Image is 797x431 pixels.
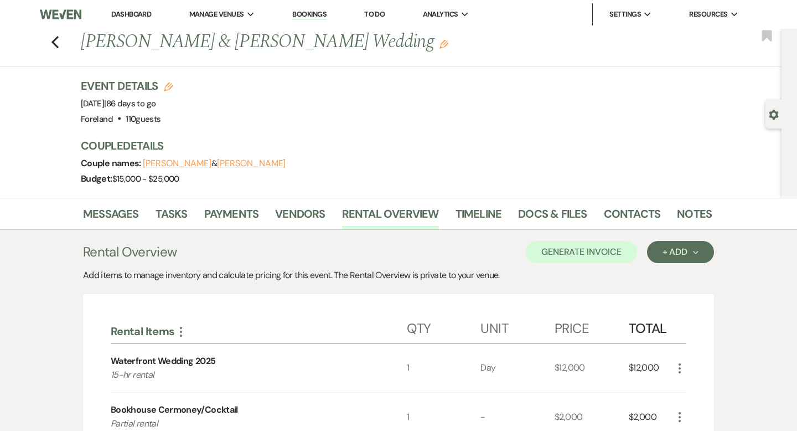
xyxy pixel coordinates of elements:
span: Analytics [423,9,458,20]
span: [DATE] [81,98,156,109]
a: To Do [364,9,385,19]
a: Bookings [292,9,327,20]
span: Foreland [81,114,113,125]
a: Timeline [456,205,502,229]
img: Weven Logo [40,3,81,26]
div: Unit [480,310,555,343]
div: Total [629,310,673,343]
p: Partial rental [111,417,377,431]
a: Docs & Files [518,205,587,229]
span: Budget: [81,173,112,184]
a: Messages [83,205,139,229]
span: 110 guests [126,114,161,125]
a: Notes [677,205,712,229]
div: Rental Items [111,324,407,338]
span: Settings [609,9,641,20]
span: Couple names: [81,157,143,169]
button: Open lead details [769,109,779,119]
p: 15-hr rental [111,368,377,382]
div: $12,000 [629,344,673,393]
div: Qty [407,310,481,343]
h3: Couple Details [81,138,701,153]
button: Generate Invoice [526,241,637,263]
button: + Add [647,241,714,263]
button: [PERSON_NAME] [143,159,211,168]
div: Price [555,310,629,343]
span: 86 days to go [106,98,156,109]
span: | [104,98,156,109]
span: Resources [689,9,727,20]
h3: Rental Overview [83,242,177,262]
a: Contacts [604,205,661,229]
div: Waterfront Wedding 2025 [111,355,215,368]
div: Day [480,344,555,393]
span: Manage Venues [189,9,244,20]
span: $15,000 - $25,000 [112,173,179,184]
a: Payments [204,205,259,229]
div: + Add [663,248,698,256]
span: & [143,158,286,169]
div: 1 [407,344,481,393]
div: Bookhouse Cermoney/Cocktail [111,403,238,417]
div: $12,000 [555,344,629,393]
h1: [PERSON_NAME] & [PERSON_NAME] Wedding [81,29,577,55]
a: Tasks [156,205,188,229]
button: [PERSON_NAME] [217,159,286,168]
div: Add items to manage inventory and calculate pricing for this event. The Rental Overview is privat... [83,269,714,282]
a: Rental Overview [342,205,439,229]
a: Dashboard [111,9,151,19]
button: Edit [439,39,448,49]
a: Vendors [275,205,325,229]
h3: Event Details [81,78,173,94]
